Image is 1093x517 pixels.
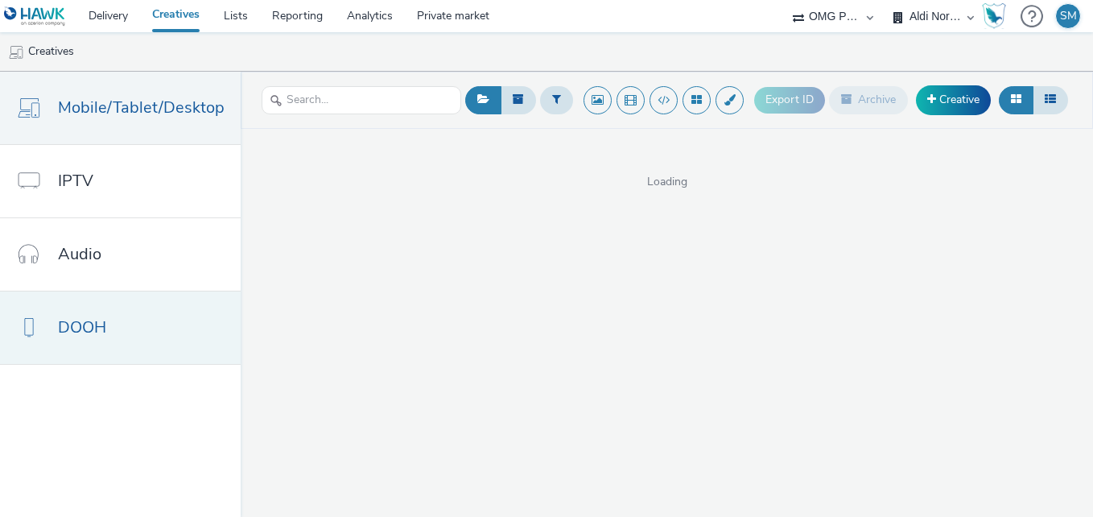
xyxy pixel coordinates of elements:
input: Search... [262,86,461,114]
span: Loading [241,174,1093,190]
span: Mobile/Tablet/Desktop [58,96,225,119]
a: Hawk Academy [982,3,1013,29]
img: Hawk Academy [982,3,1006,29]
img: mobile [8,44,24,60]
span: Audio [58,242,101,266]
img: undefined Logo [4,6,66,27]
button: Table [1033,86,1068,114]
span: IPTV [58,169,93,192]
button: Grid [999,86,1033,114]
button: Archive [829,86,908,114]
a: Creative [916,85,991,114]
div: SM [1060,4,1077,28]
span: DOOH [58,316,106,339]
button: Export ID [754,87,825,113]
